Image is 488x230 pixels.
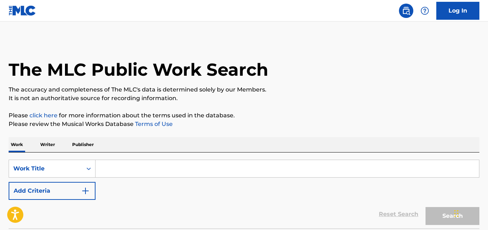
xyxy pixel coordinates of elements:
[452,196,488,230] iframe: Chat Widget
[70,137,96,152] p: Publisher
[9,111,479,120] p: Please for more information about the terms used in the database.
[134,121,173,127] a: Terms of Use
[9,5,36,16] img: MLC Logo
[38,137,57,152] p: Writer
[29,112,57,119] a: click here
[9,160,479,229] form: Search Form
[9,94,479,103] p: It is not an authoritative source for recording information.
[399,4,413,18] a: Public Search
[81,187,90,195] img: 9d2ae6d4665cec9f34b9.svg
[9,59,268,80] h1: The MLC Public Work Search
[13,164,78,173] div: Work Title
[9,137,25,152] p: Work
[454,203,459,224] div: Drag
[9,182,96,200] button: Add Criteria
[420,6,429,15] img: help
[9,120,479,128] p: Please review the Musical Works Database
[436,2,479,20] a: Log In
[9,85,479,94] p: The accuracy and completeness of The MLC's data is determined solely by our Members.
[402,6,410,15] img: search
[418,4,432,18] div: Help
